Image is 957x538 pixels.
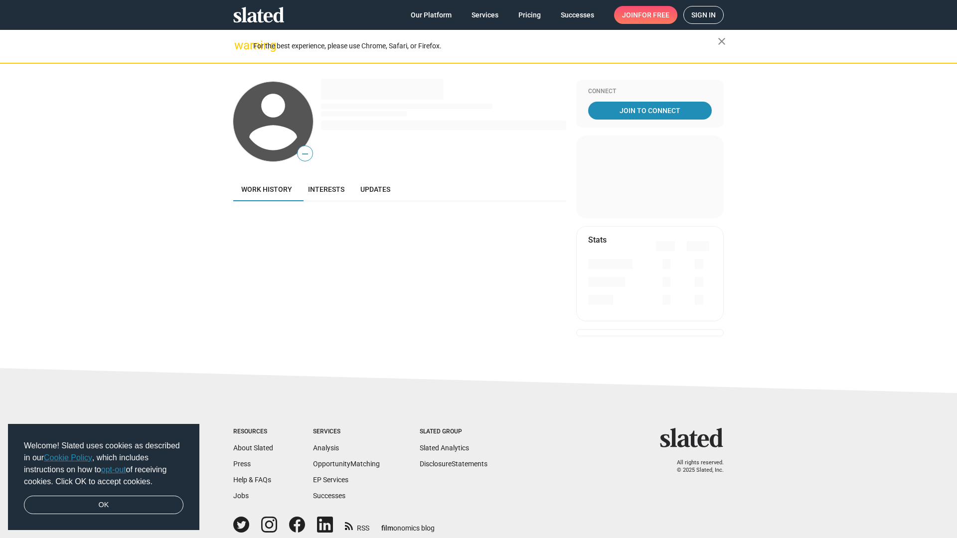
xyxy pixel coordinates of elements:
[298,147,313,160] span: —
[101,465,126,474] a: opt-out
[313,444,339,452] a: Analysis
[590,102,710,120] span: Join To Connect
[253,39,718,53] div: For the best experience, please use Chrome, Safari, or Firefox.
[411,6,452,24] span: Our Platform
[588,88,712,96] div: Connect
[24,496,183,515] a: dismiss cookie message
[381,524,393,532] span: film
[352,177,398,201] a: Updates
[588,235,607,245] mat-card-title: Stats
[716,35,728,47] mat-icon: close
[313,428,380,436] div: Services
[241,185,292,193] span: Work history
[614,6,677,24] a: Joinfor free
[345,518,369,533] a: RSS
[420,428,487,436] div: Slated Group
[308,185,344,193] span: Interests
[683,6,724,24] a: Sign in
[313,476,348,484] a: EP Services
[638,6,669,24] span: for free
[313,460,380,468] a: OpportunityMatching
[8,424,199,531] div: cookieconsent
[233,177,300,201] a: Work history
[234,39,246,51] mat-icon: warning
[44,453,92,462] a: Cookie Policy
[420,460,487,468] a: DisclosureStatements
[233,492,249,500] a: Jobs
[360,185,390,193] span: Updates
[233,476,271,484] a: Help & FAQs
[403,6,460,24] a: Our Platform
[313,492,345,500] a: Successes
[233,444,273,452] a: About Slated
[420,444,469,452] a: Slated Analytics
[464,6,506,24] a: Services
[300,177,352,201] a: Interests
[553,6,602,24] a: Successes
[518,6,541,24] span: Pricing
[588,102,712,120] a: Join To Connect
[233,428,273,436] div: Resources
[233,460,251,468] a: Press
[666,459,724,474] p: All rights reserved. © 2025 Slated, Inc.
[381,516,435,533] a: filmonomics blog
[561,6,594,24] span: Successes
[510,6,549,24] a: Pricing
[472,6,498,24] span: Services
[24,440,183,488] span: Welcome! Slated uses cookies as described in our , which includes instructions on how to of recei...
[691,6,716,23] span: Sign in
[622,6,669,24] span: Join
